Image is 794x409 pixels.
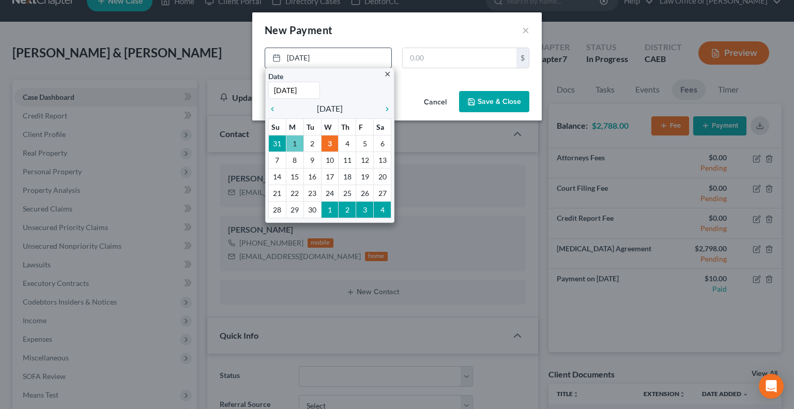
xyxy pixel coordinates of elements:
[321,152,339,168] td: 10
[268,102,282,115] a: chevron_left
[378,105,391,113] i: chevron_right
[339,201,356,218] td: 2
[356,135,374,152] td: 5
[286,152,303,168] td: 8
[374,168,391,185] td: 20
[339,185,356,201] td: 25
[321,168,339,185] td: 17
[374,118,391,135] th: Sa
[374,185,391,201] td: 27
[286,201,303,218] td: 29
[374,135,391,152] td: 6
[378,102,391,115] a: chevron_right
[356,201,374,218] td: 3
[265,24,332,36] span: New Payment
[522,24,529,36] button: ×
[269,135,286,152] td: 31
[286,118,303,135] th: M
[339,168,356,185] td: 18
[286,168,303,185] td: 15
[303,118,321,135] th: Tu
[339,118,356,135] th: Th
[356,168,374,185] td: 19
[265,48,391,68] a: [DATE]
[356,152,374,168] td: 12
[759,374,784,399] div: Open Intercom Messenger
[269,168,286,185] td: 14
[374,152,391,168] td: 13
[321,135,339,152] td: 3
[303,168,321,185] td: 16
[268,71,283,82] label: Date
[269,201,286,218] td: 28
[269,152,286,168] td: 7
[384,70,391,78] i: close
[268,105,282,113] i: chevron_left
[356,185,374,201] td: 26
[269,185,286,201] td: 21
[384,68,391,80] a: close
[416,92,455,113] button: Cancel
[403,48,516,68] input: 0.00
[321,201,339,218] td: 1
[268,82,320,99] input: 1/1/2013
[516,48,529,68] div: $
[303,201,321,218] td: 30
[339,152,356,168] td: 11
[286,135,303,152] td: 1
[269,118,286,135] th: Su
[286,185,303,201] td: 22
[317,102,343,115] span: [DATE]
[356,118,374,135] th: F
[303,185,321,201] td: 23
[321,118,339,135] th: W
[339,135,356,152] td: 4
[459,91,529,113] button: Save & Close
[303,135,321,152] td: 2
[303,152,321,168] td: 9
[321,185,339,201] td: 24
[374,201,391,218] td: 4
